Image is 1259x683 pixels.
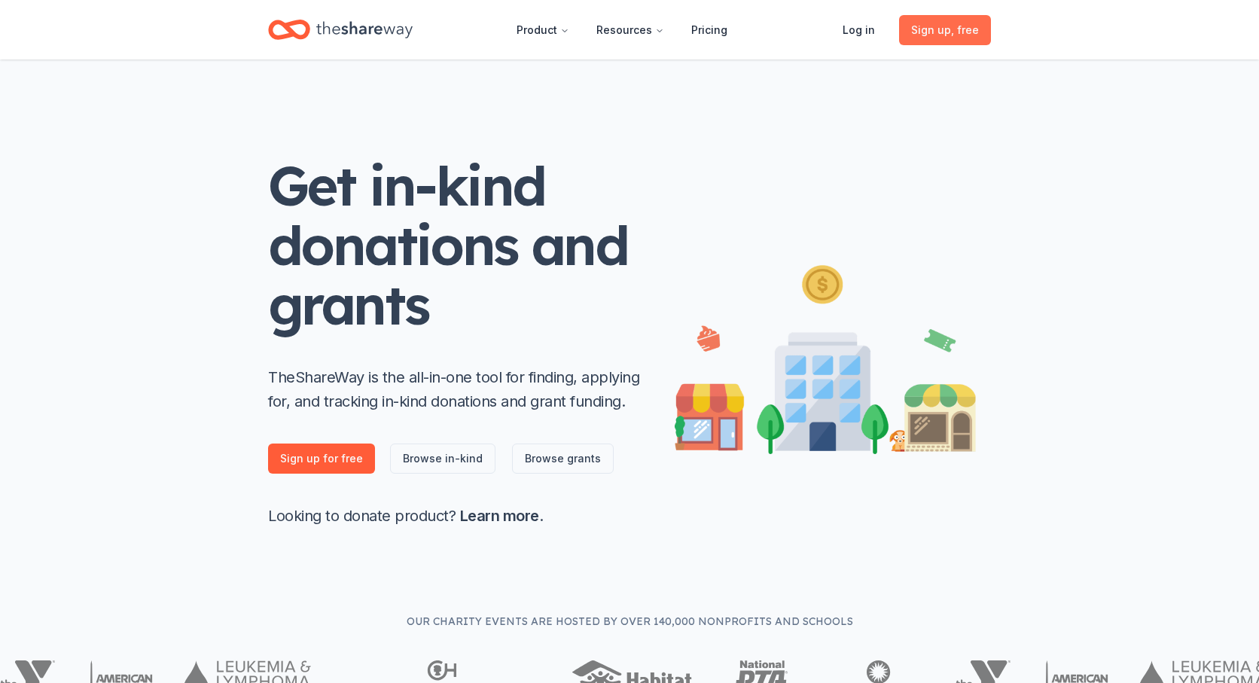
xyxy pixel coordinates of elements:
[390,444,495,474] a: Browse in-kind
[460,507,539,525] a: Learn more
[268,444,375,474] a: Sign up for free
[505,15,581,45] button: Product
[584,15,676,45] button: Resources
[899,15,991,45] a: Sign up, free
[675,259,976,454] img: Illustration for landing page
[268,156,645,335] h1: Get in-kind donations and grants
[268,365,645,413] p: TheShareWay is the all-in-one tool for finding, applying for, and tracking in-kind donations and ...
[268,504,645,528] p: Looking to donate product? .
[512,444,614,474] a: Browse grants
[951,23,979,36] span: , free
[831,15,887,45] a: Log in
[268,12,413,47] a: Home
[505,12,739,47] nav: Main
[679,15,739,45] a: Pricing
[911,21,979,39] span: Sign up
